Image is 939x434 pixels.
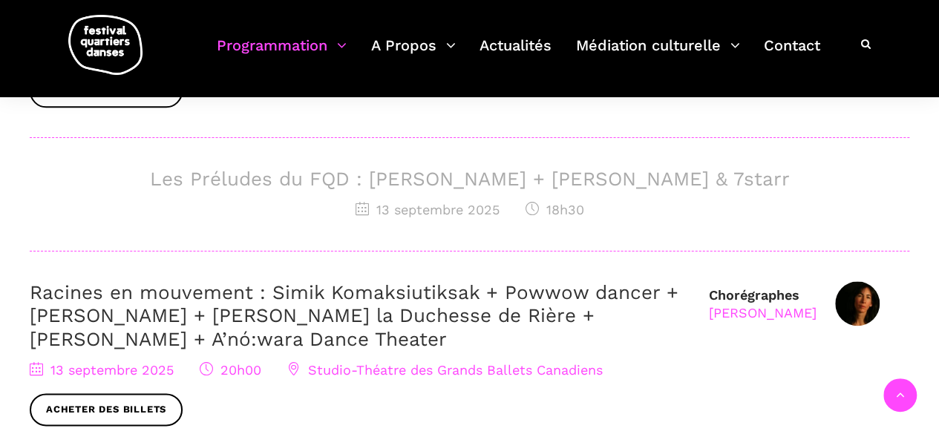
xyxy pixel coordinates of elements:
[709,286,817,321] div: Chorégraphes
[30,362,174,378] span: 13 septembre 2025
[200,362,261,378] span: 20h00
[835,281,880,326] img: Diabo.Barbara Headshot
[217,33,347,76] a: Programmation
[287,362,603,378] span: Studio-Théatre des Grands Ballets Canadiens
[30,168,909,191] h3: Les Préludes du FQD : [PERSON_NAME] + [PERSON_NAME] & 7starr
[371,33,456,76] a: A Propos
[30,393,183,427] a: Acheter des billets
[764,33,820,76] a: Contact
[68,15,143,75] img: logo-fqd-med
[480,33,552,76] a: Actualités
[709,304,817,321] div: [PERSON_NAME]
[576,33,740,76] a: Médiation culturelle
[526,202,584,217] span: 18h30
[356,202,500,217] span: 13 septembre 2025
[30,281,678,349] a: Racines en mouvement : Simik Komaksiutiksak + Powwow dancer + [PERSON_NAME] + [PERSON_NAME] la Du...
